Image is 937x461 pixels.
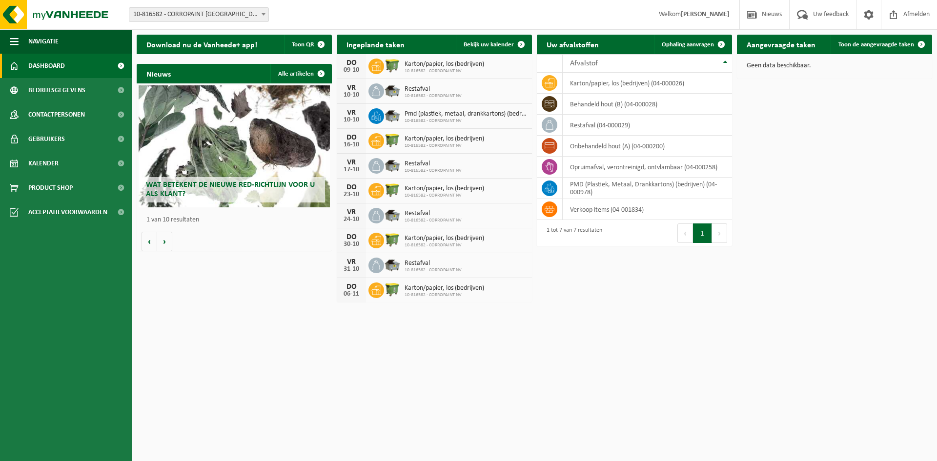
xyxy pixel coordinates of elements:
[342,241,361,248] div: 30-10
[838,41,914,48] span: Toon de aangevraagde taken
[405,68,484,74] span: 10-816582 - CORROPAINT NV
[405,135,484,143] span: Karton/papier, los (bedrijven)
[563,136,732,157] td: onbehandeld hout (A) (04-000200)
[384,256,401,273] img: WB-5000-GAL-GY-01
[405,168,462,174] span: 10-816582 - CORROPAINT NV
[342,166,361,173] div: 17-10
[384,181,401,198] img: WB-1100-HPE-GN-50
[654,35,731,54] a: Ophaling aanvragen
[342,159,361,166] div: VR
[342,92,361,99] div: 10-10
[28,151,59,176] span: Kalender
[342,141,361,148] div: 16-10
[405,218,462,223] span: 10-816582 - CORROPAINT NV
[342,183,361,191] div: DO
[28,102,85,127] span: Contactpersonen
[28,176,73,200] span: Product Shop
[129,8,268,21] span: 10-816582 - CORROPAINT NV - ANTWERPEN
[342,84,361,92] div: VR
[342,283,361,291] div: DO
[405,260,462,267] span: Restafval
[129,7,269,22] span: 10-816582 - CORROPAINT NV - ANTWERPEN
[712,223,727,243] button: Next
[405,85,462,93] span: Restafval
[464,41,514,48] span: Bekijk uw kalender
[337,35,414,54] h2: Ingeplande taken
[342,208,361,216] div: VR
[831,35,931,54] a: Toon de aangevraagde taken
[405,118,527,124] span: 10-816582 - CORROPAINT NV
[384,132,401,148] img: WB-1100-HPE-GN-50
[537,35,609,54] h2: Uw afvalstoffen
[405,210,462,218] span: Restafval
[342,109,361,117] div: VR
[342,258,361,266] div: VR
[270,64,331,83] a: Alle artikelen
[342,59,361,67] div: DO
[342,266,361,273] div: 31-10
[662,41,714,48] span: Ophaling aanvragen
[384,206,401,223] img: WB-5000-GAL-GY-01
[384,107,401,123] img: WB-5000-GAL-GY-01
[28,29,59,54] span: Navigatie
[570,60,598,67] span: Afvalstof
[342,216,361,223] div: 24-10
[405,185,484,193] span: Karton/papier, los (bedrijven)
[384,82,401,99] img: WB-5000-GAL-GY-01
[139,85,330,207] a: Wat betekent de nieuwe RED-richtlijn voor u als klant?
[137,35,267,54] h2: Download nu de Vanheede+ app!
[405,60,484,68] span: Karton/papier, los (bedrijven)
[342,191,361,198] div: 23-10
[405,292,484,298] span: 10-816582 - CORROPAINT NV
[681,11,730,18] strong: [PERSON_NAME]
[563,178,732,199] td: PMD (Plastiek, Metaal, Drankkartons) (bedrijven) (04-000978)
[342,134,361,141] div: DO
[384,157,401,173] img: WB-5000-GAL-GY-01
[677,223,693,243] button: Previous
[28,54,65,78] span: Dashboard
[28,127,65,151] span: Gebruikers
[563,73,732,94] td: karton/papier, los (bedrijven) (04-000026)
[405,267,462,273] span: 10-816582 - CORROPAINT NV
[28,200,107,224] span: Acceptatievoorwaarden
[747,62,922,69] p: Geen data beschikbaar.
[342,291,361,298] div: 06-11
[405,284,484,292] span: Karton/papier, los (bedrijven)
[405,93,462,99] span: 10-816582 - CORROPAINT NV
[563,115,732,136] td: restafval (04-000029)
[563,199,732,220] td: verkoop items (04-001834)
[693,223,712,243] button: 1
[342,67,361,74] div: 09-10
[28,78,85,102] span: Bedrijfsgegevens
[737,35,825,54] h2: Aangevraagde taken
[405,193,484,199] span: 10-816582 - CORROPAINT NV
[284,35,331,54] button: Toon QR
[342,117,361,123] div: 10-10
[342,233,361,241] div: DO
[563,94,732,115] td: behandeld hout (B) (04-000028)
[405,143,484,149] span: 10-816582 - CORROPAINT NV
[563,157,732,178] td: opruimafval, verontreinigd, ontvlambaar (04-000258)
[157,232,172,251] button: Volgende
[137,64,181,83] h2: Nieuws
[384,231,401,248] img: WB-1100-HPE-GN-50
[146,181,315,198] span: Wat betekent de nieuwe RED-richtlijn voor u als klant?
[456,35,531,54] a: Bekijk uw kalender
[146,217,327,223] p: 1 van 10 resultaten
[405,110,527,118] span: Pmd (plastiek, metaal, drankkartons) (bedrijven)
[542,222,602,244] div: 1 tot 7 van 7 resultaten
[405,160,462,168] span: Restafval
[142,232,157,251] button: Vorige
[292,41,314,48] span: Toon QR
[384,57,401,74] img: WB-1100-HPE-GN-50
[384,281,401,298] img: WB-1100-HPE-GN-50
[405,242,484,248] span: 10-816582 - CORROPAINT NV
[405,235,484,242] span: Karton/papier, los (bedrijven)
